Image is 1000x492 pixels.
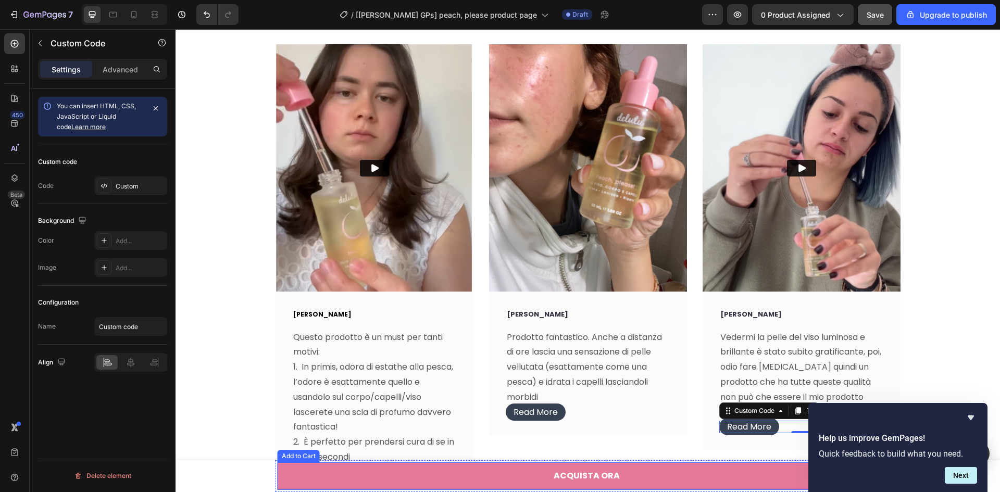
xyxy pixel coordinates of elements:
[71,123,106,131] a: Learn more
[356,9,537,20] span: [[PERSON_NAME] GPs] peach, please product page
[557,377,601,386] div: Custom Code
[68,8,73,21] p: 7
[103,64,138,75] p: Advanced
[118,301,280,331] p: Questo prodotto è un must per tanti motivi:
[544,389,604,406] span: Read More
[118,331,280,406] p: 1. In primis, odora di estathe alla pesca, l’odore è esattamente quello e usandolo sul corpo/cape...
[378,439,444,455] div: ACQUISTA ORA
[118,281,176,289] span: [PERSON_NAME]
[965,411,977,424] button: Hide survey
[100,15,298,262] img: Alt image
[331,301,494,376] p: Prodotto fantastico. Anche a distanza di ore lascia una sensazione di pelle vellutata (esattament...
[57,102,136,131] span: You can insert HTML, CSS, JavaScript or Liquid code
[331,280,494,291] p: [PERSON_NAME]
[761,9,830,20] span: 0 product assigned
[116,182,165,191] div: Custom
[176,29,1000,492] iframe: To enrich screen reader interactions, please activate Accessibility in Grammarly extension settings
[116,236,165,246] div: Add...
[867,10,884,19] span: Save
[945,467,977,484] button: Next question
[4,4,78,25] button: 7
[545,301,707,391] p: Vedermi la pelle del viso luminosa e brillante è stato subito gratificante, poi, odio fare [MEDIC...
[38,214,89,228] div: Background
[74,470,131,482] div: Delete element
[611,131,641,147] button: Play
[572,10,588,19] span: Draft
[819,449,977,459] p: Quick feedback to build what you need.
[196,4,239,25] div: Undo/Redo
[38,181,54,191] div: Code
[905,9,987,20] div: Upgrade to publish
[351,9,354,20] span: /
[8,191,25,199] div: Beta
[184,131,214,147] button: Play
[819,432,977,445] h2: Help us improve GemPages!
[38,298,79,307] div: Configuration
[10,111,25,119] div: 450
[896,4,996,25] button: Upgrade to publish
[116,263,165,273] div: Add...
[104,422,142,432] div: Add to Cart
[545,280,707,291] p: [PERSON_NAME]
[752,4,854,25] button: 0 product assigned
[38,157,77,167] div: Custom code
[38,322,56,331] div: Name
[38,263,56,272] div: Image
[858,4,892,25] button: Save
[51,37,139,49] p: Custom Code
[118,406,280,436] p: 2. È perfetto per prendersi cura di se in pochi secondi
[52,64,81,75] p: Settings
[314,15,511,262] img: 5_72032bd5-f398-4ae7-9525-0514547a6997.png
[330,374,390,392] span: Read More
[819,411,977,484] div: Help us improve GemPages!
[38,356,68,370] div: Align
[38,236,54,245] div: Color
[38,468,167,484] button: Delete element
[527,15,725,262] img: Alt image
